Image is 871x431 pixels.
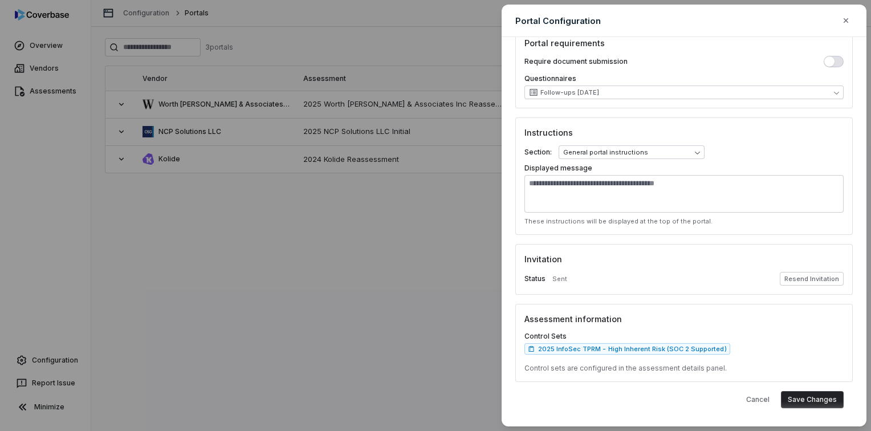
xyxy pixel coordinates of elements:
[524,274,546,283] label: Status
[524,164,592,173] label: Displayed message
[524,332,844,341] label: Control Sets
[524,253,844,265] h3: Invitation
[524,127,844,139] h3: Instructions
[524,148,552,157] label: Section:
[524,74,844,83] label: Questionnaires
[515,15,601,27] h2: Portal Configuration
[538,344,727,353] span: 2025 InfoSec TPRM - High Inherent Risk (SOC 2 Supported)
[540,88,599,97] span: Follow-ups 2025-09-02
[524,57,628,66] label: Require document submission
[780,272,844,286] button: Resend Invitation
[739,391,776,408] button: Cancel
[524,37,844,49] h3: Portal requirements
[781,391,844,408] button: Save Changes
[524,217,844,226] p: These instructions will be displayed at the top of the portal.
[524,364,844,373] p: Control sets are configured in the assessment details panel.
[524,313,844,325] h3: Assessment information
[552,275,567,283] span: Sent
